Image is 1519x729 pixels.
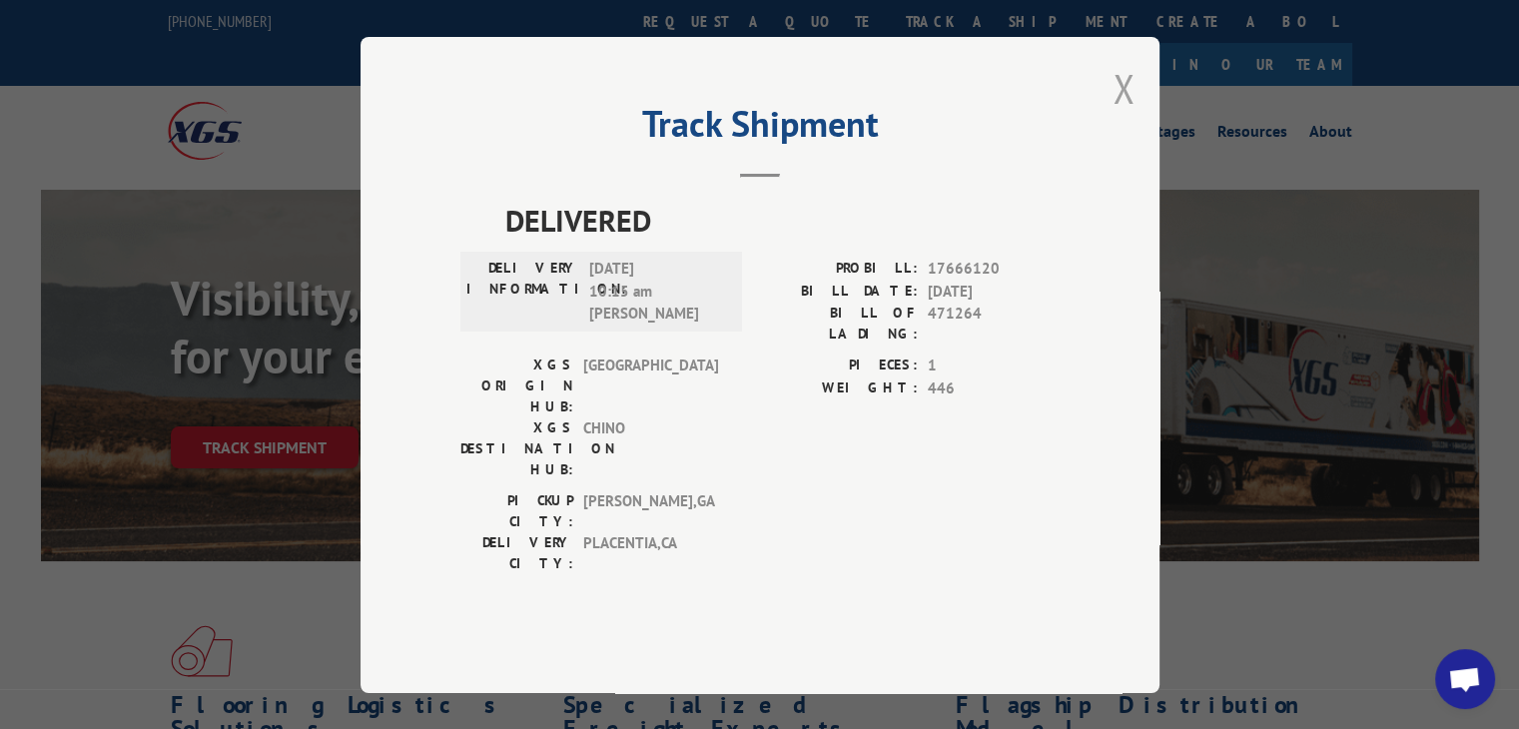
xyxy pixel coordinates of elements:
[466,258,579,326] label: DELIVERY INFORMATION:
[760,258,918,281] label: PROBILL:
[928,355,1060,377] span: 1
[760,303,918,345] label: BILL OF LADING:
[760,376,918,399] label: WEIGHT:
[589,258,724,326] span: [DATE] 10:15 am [PERSON_NAME]
[583,417,718,480] span: CHINO
[505,198,1060,243] span: DELIVERED
[583,490,718,532] span: [PERSON_NAME] , GA
[928,303,1060,345] span: 471264
[460,110,1060,148] h2: Track Shipment
[760,280,918,303] label: BILL DATE:
[1435,649,1495,709] div: Open chat
[460,532,573,574] label: DELIVERY CITY:
[460,490,573,532] label: PICKUP CITY:
[1113,62,1135,115] button: Close modal
[928,376,1060,399] span: 446
[583,532,718,574] span: PLACENTIA , CA
[760,355,918,377] label: PIECES:
[928,280,1060,303] span: [DATE]
[460,417,573,480] label: XGS DESTINATION HUB:
[460,355,573,417] label: XGS ORIGIN HUB:
[928,258,1060,281] span: 17666120
[583,355,718,417] span: [GEOGRAPHIC_DATA]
